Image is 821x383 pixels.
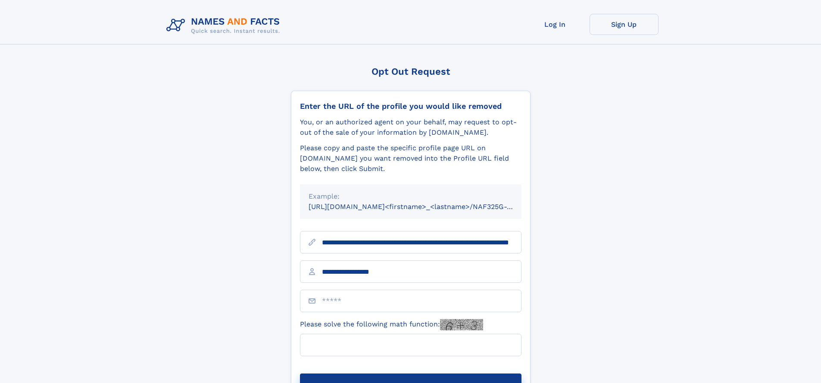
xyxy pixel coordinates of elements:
[300,319,483,330] label: Please solve the following math function:
[163,14,287,37] img: Logo Names and Facts
[300,117,521,138] div: You, or an authorized agent on your behalf, may request to opt-out of the sale of your informatio...
[590,14,659,35] a: Sign Up
[309,191,513,202] div: Example:
[300,101,521,111] div: Enter the URL of the profile you would like removed
[291,66,531,77] div: Opt Out Request
[521,14,590,35] a: Log In
[300,143,521,174] div: Please copy and paste the specific profile page URL on [DOMAIN_NAME] you want removed into the Pr...
[309,203,538,211] small: [URL][DOMAIN_NAME]<firstname>_<lastname>/NAF325G-xxxxxxxx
